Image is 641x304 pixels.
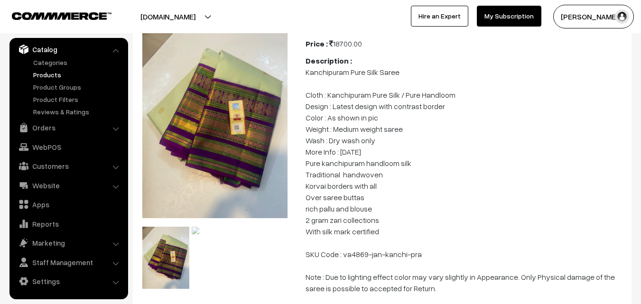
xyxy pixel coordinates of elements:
a: Orders [12,119,125,136]
a: Categories [31,57,125,67]
a: Catalog [12,41,125,58]
a: Marketing [12,234,125,251]
img: COMMMERCE [12,12,111,19]
p: Kanchipuram Pure Silk Saree Cloth : Kanchipuram Pure Silk / Pure Handloom Design : Latest design ... [306,66,626,294]
a: Product Groups [31,82,125,92]
a: Website [12,177,125,194]
a: Product Filters [31,94,125,104]
button: [DOMAIN_NAME] [107,5,229,28]
img: 17379536279619kanchipuram-saree-va4869-jan.jpeg [142,25,288,218]
a: Apps [12,196,125,213]
a: Customers [12,157,125,175]
a: Staff Management [12,254,125,271]
button: [PERSON_NAME] [553,5,634,28]
a: Settings [12,273,125,290]
a: Reviews & Ratings [31,107,125,117]
div: 18700.00 [306,38,626,49]
img: user [615,9,629,24]
img: 17379536288003kanchipuram-saree-va4869-jan-1.jpeg [192,227,239,234]
b: Price : [306,39,328,48]
a: Hire an Expert [411,6,468,27]
a: COMMMERCE [12,9,95,21]
a: Products [31,70,125,80]
img: 17379536279619kanchipuram-saree-va4869-jan.jpeg [142,227,189,289]
b: Description : [306,56,352,65]
a: Reports [12,215,125,232]
a: My Subscription [477,6,541,27]
a: WebPOS [12,138,125,156]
